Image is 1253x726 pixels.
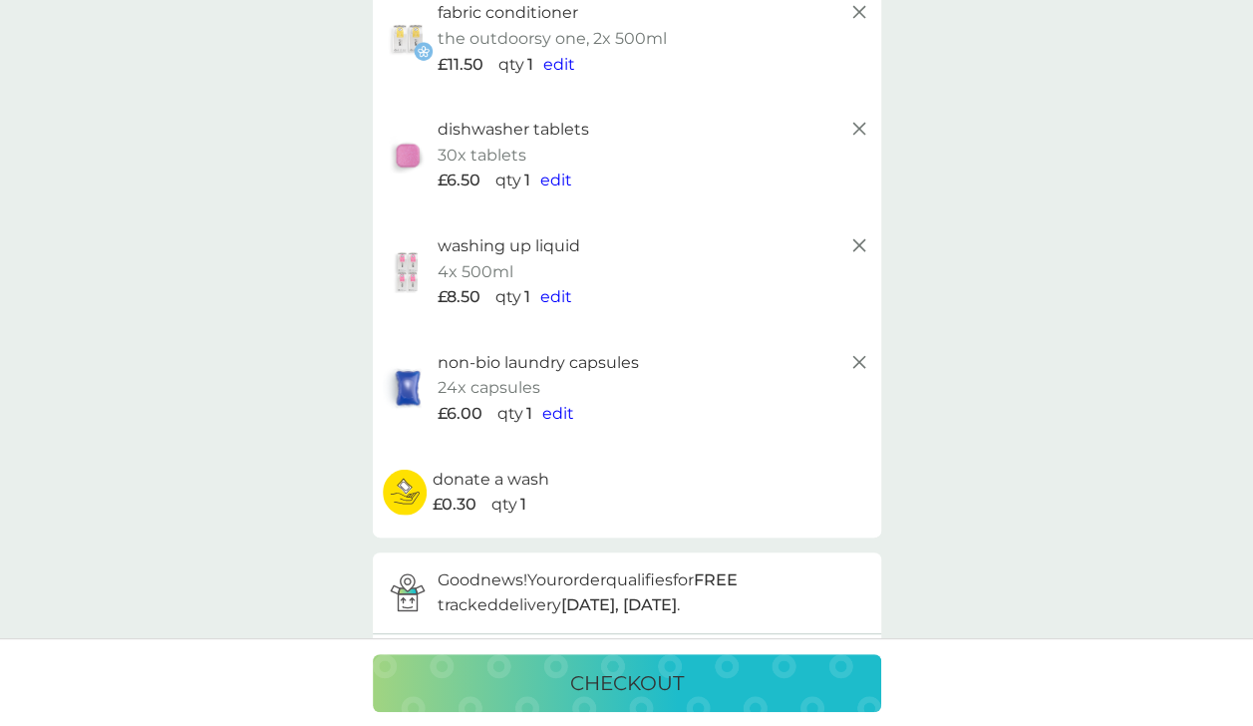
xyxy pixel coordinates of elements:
[540,287,572,306] span: edit
[542,404,574,423] span: edit
[495,168,521,193] p: qty
[540,168,572,193] button: edit
[432,467,548,493] p: donate a wash
[526,401,532,427] p: 1
[438,567,866,618] p: Good news! Your order qualifies for tracked delivery .
[561,595,677,614] strong: [DATE], [DATE]
[527,52,533,78] p: 1
[524,284,530,310] p: 1
[540,284,572,310] button: edit
[438,52,483,78] span: £11.50
[438,401,482,427] span: £6.00
[519,492,525,518] p: 1
[438,350,639,376] p: non-bio laundry capsules
[438,259,513,285] p: 4x 500ml
[438,117,589,143] p: dishwasher tablets
[490,492,516,518] p: qty
[373,654,881,712] button: checkout
[497,401,523,427] p: qty
[432,492,475,518] span: £0.30
[694,570,738,589] strong: FREE
[498,52,524,78] p: qty
[570,667,684,699] p: checkout
[438,233,580,259] p: washing up liquid
[540,171,572,189] span: edit
[438,284,480,310] span: £8.50
[524,168,530,193] p: 1
[543,55,575,74] span: edit
[543,52,575,78] button: edit
[438,375,540,401] p: 24x capsules
[438,143,526,169] p: 30x tablets
[542,401,574,427] button: edit
[438,168,480,193] span: £6.50
[495,284,521,310] p: qty
[438,26,667,52] p: the outdoorsy one, 2x 500ml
